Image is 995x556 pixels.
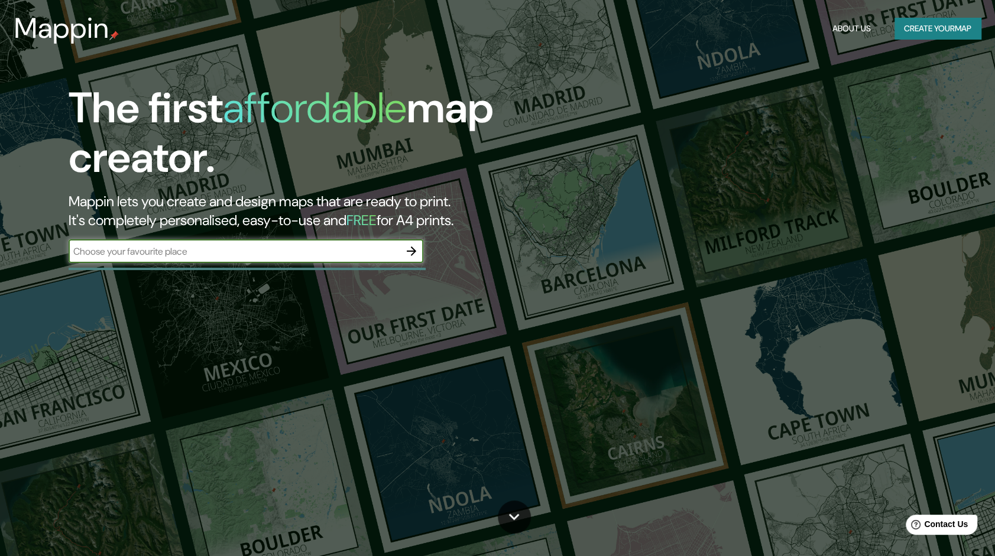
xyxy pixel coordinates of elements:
h5: FREE [346,211,377,229]
button: About Us [828,18,876,40]
img: mappin-pin [109,31,119,40]
h2: Mappin lets you create and design maps that are ready to print. It's completely personalised, eas... [69,192,566,230]
h1: The first map creator. [69,83,566,192]
h1: affordable [223,80,407,135]
input: Choose your favourite place [69,245,400,258]
button: Create yourmap [894,18,981,40]
iframe: Help widget launcher [890,510,982,543]
h3: Mappin [14,12,109,45]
